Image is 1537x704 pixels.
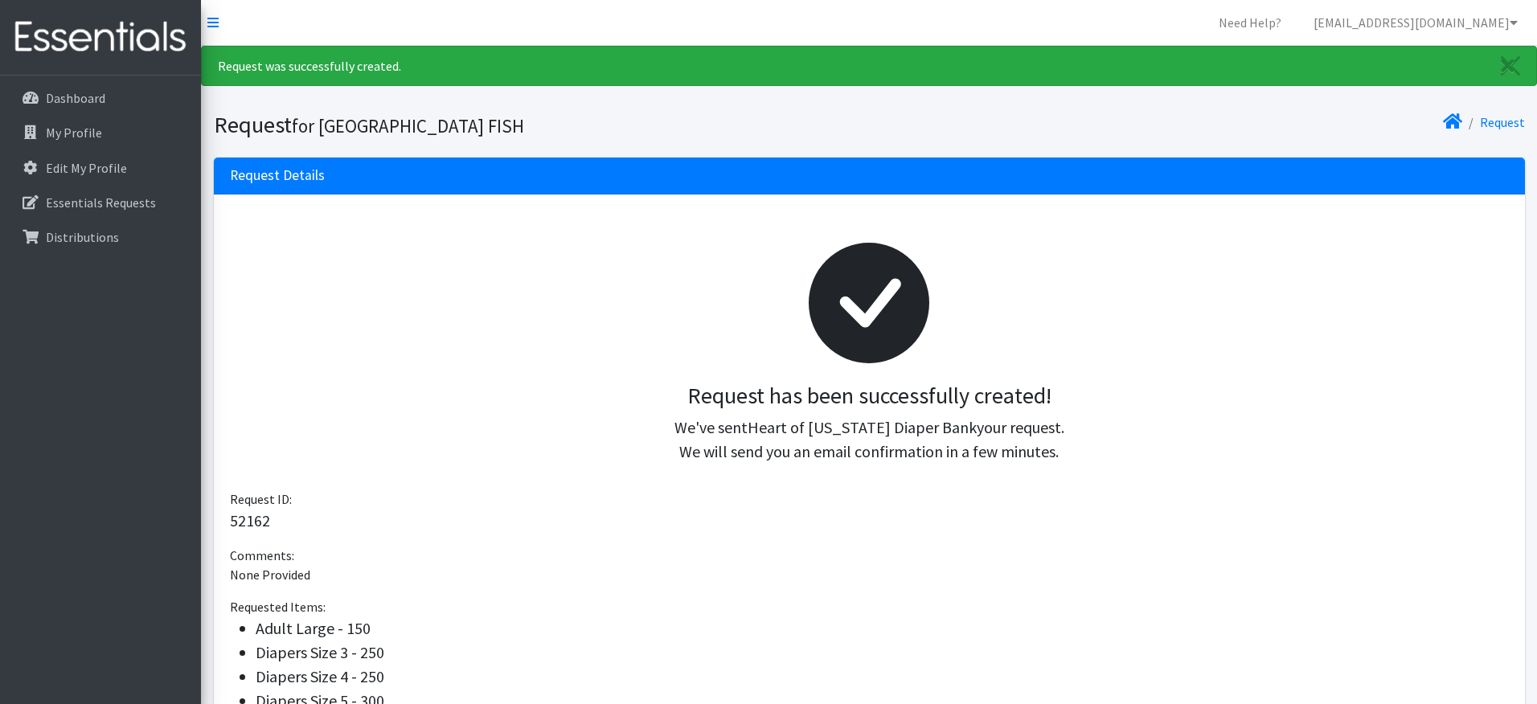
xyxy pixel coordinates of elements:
small: for [GEOGRAPHIC_DATA] FISH [292,114,524,137]
span: Request ID: [230,491,292,507]
h3: Request Details [230,167,325,184]
span: Heart of [US_STATE] Diaper Bank [748,417,977,437]
p: Distributions [46,229,119,245]
a: [EMAIL_ADDRESS][DOMAIN_NAME] [1301,6,1531,39]
div: Request was successfully created. [201,46,1537,86]
a: Edit My Profile [6,152,195,184]
p: Essentials Requests [46,194,156,211]
a: Request [1480,114,1525,130]
a: Dashboard [6,82,195,114]
a: Need Help? [1206,6,1294,39]
p: Edit My Profile [46,160,127,176]
li: Diapers Size 3 - 250 [256,641,1509,665]
a: My Profile [6,117,195,149]
a: Distributions [6,221,195,253]
img: HumanEssentials [6,10,195,64]
span: Requested Items: [230,599,326,615]
h3: Request has been successfully created! [243,383,1496,410]
h1: Request [214,111,863,139]
p: 52162 [230,509,1509,533]
p: Dashboard [46,90,105,106]
p: We've sent your request. We will send you an email confirmation in a few minutes. [243,415,1496,464]
a: Close [1485,47,1536,85]
span: None Provided [230,567,310,583]
span: Comments: [230,547,294,563]
li: Adult Large - 150 [256,616,1509,641]
p: My Profile [46,125,102,141]
a: Essentials Requests [6,186,195,219]
li: Diapers Size 4 - 250 [256,665,1509,689]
